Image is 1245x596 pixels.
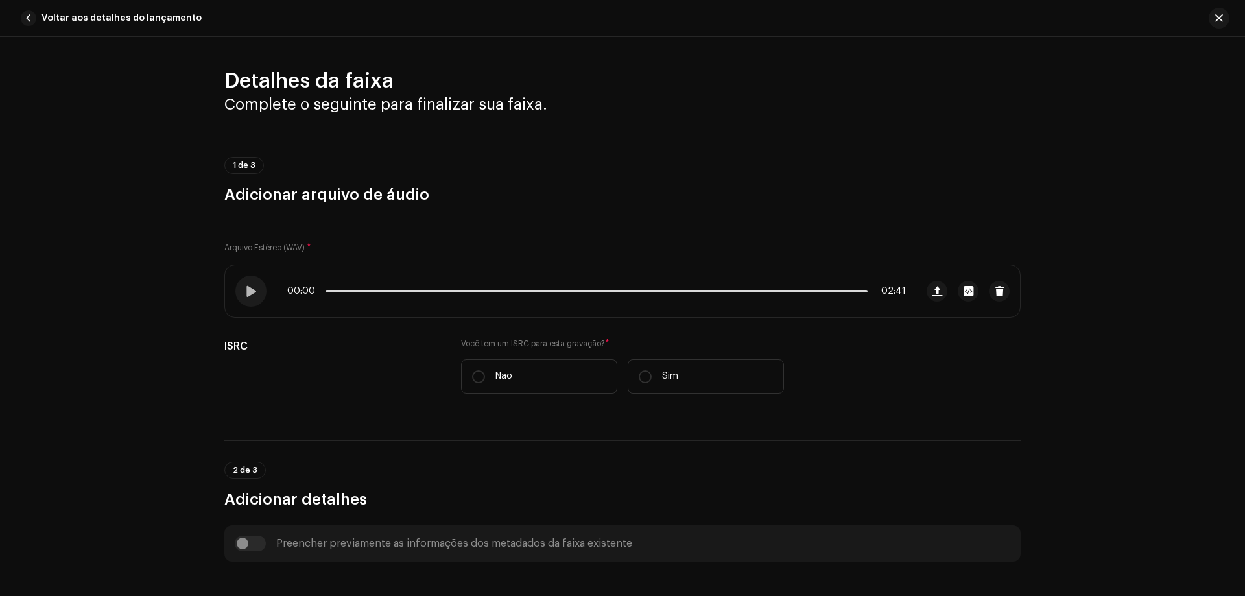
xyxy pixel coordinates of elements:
[224,68,1021,94] h2: Detalhes da faixa
[224,339,440,354] h5: ISRC
[495,370,512,383] p: Não
[224,244,305,252] small: Arquivo Estéreo (WAV)
[873,286,906,296] span: 02:41
[461,339,784,349] label: Você tem um ISRC para esta gravação?
[287,286,320,296] span: 00:00
[233,161,255,169] span: 1 de 3
[224,489,1021,510] h3: Adicionar detalhes
[224,94,1021,115] h3: Complete o seguinte para finalizar sua faixa.
[662,370,678,383] p: Sim
[224,184,1021,205] h3: Adicionar arquivo de áudio
[233,466,257,474] span: 2 de 3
